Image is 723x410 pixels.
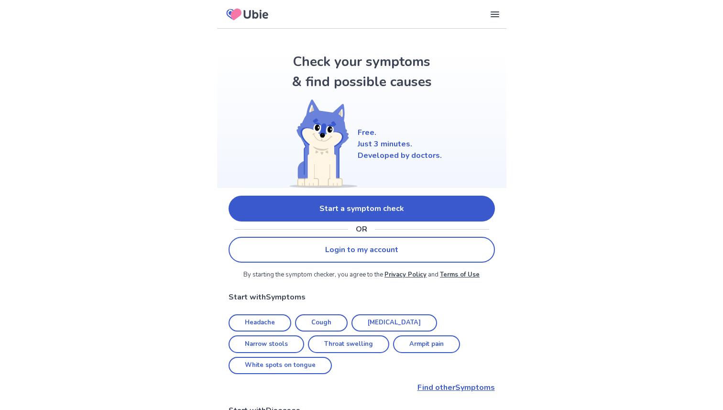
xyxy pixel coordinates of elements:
[308,335,389,353] a: Throat swelling
[290,52,433,92] h1: Check your symptoms & find possible causes
[358,138,442,150] p: Just 3 minutes.
[295,314,348,332] a: Cough
[351,314,437,332] a: [MEDICAL_DATA]
[229,314,291,332] a: Headache
[358,150,442,161] p: Developed by doctors.
[229,196,495,222] a: Start a symptom check
[229,270,495,280] p: By starting the symptom checker, you agree to the and
[393,335,460,353] a: Armpit pain
[281,100,358,188] img: Shiba (Welcome)
[229,382,495,393] p: Find other Symptoms
[384,270,427,279] a: Privacy Policy
[440,270,480,279] a: Terms of Use
[358,127,442,138] p: Free.
[356,223,367,235] p: OR
[229,237,495,263] a: Login to my account
[229,335,304,353] a: Narrow stools
[229,357,332,375] a: White spots on tongue
[229,291,495,303] p: Start with Symptoms
[229,382,495,393] a: Find otherSymptoms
